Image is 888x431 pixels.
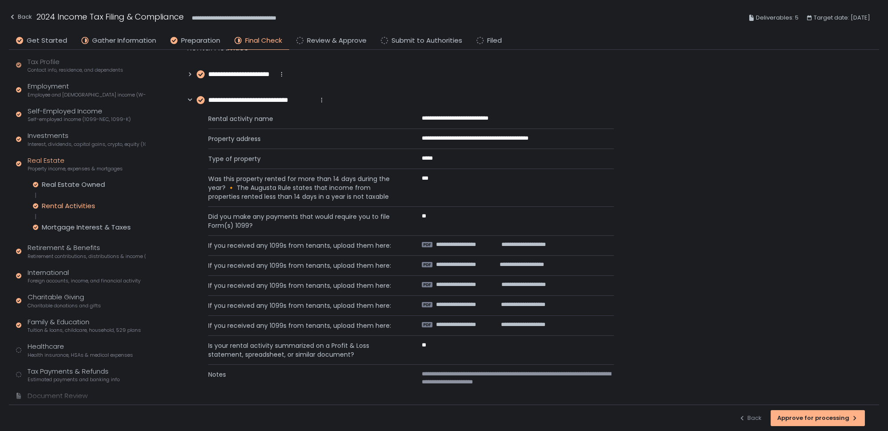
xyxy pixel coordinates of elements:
div: Tax Payments & Refunds [28,367,120,383]
div: Tax Profile [28,57,123,74]
div: Employment [28,81,145,98]
div: Family & Education [28,317,141,334]
span: Employee and [DEMOGRAPHIC_DATA] income (W-2s) [28,92,145,98]
span: Review & Approve [307,36,367,46]
span: Is your rental activity summarized on a Profit & Loss statement, spreadsheet, or similar document? [208,341,400,359]
span: Target date: [DATE] [814,12,870,23]
div: Investments [28,131,145,148]
span: Rental activity name [208,114,400,123]
span: Foreign accounts, income, and financial activity [28,278,141,284]
div: Real Estate [28,156,123,173]
span: If you received any 1099s from tenants, upload them here: [208,261,400,270]
div: Retirement & Benefits [28,243,145,260]
span: Tuition & loans, childcare, household, 529 plans [28,327,141,334]
span: Estimated payments and banking info [28,376,120,383]
div: Rental Activities [42,201,95,210]
span: Charitable donations and gifts [28,302,101,309]
h1: 2024 Income Tax Filing & Compliance [36,11,184,23]
span: Property income, expenses & mortgages [28,165,123,172]
span: Preparation [181,36,220,46]
button: Back [9,11,32,25]
span: If you received any 1099s from tenants, upload them here: [208,241,400,250]
span: Health insurance, HSAs & medical expenses [28,352,133,358]
div: Approve for processing [777,414,858,422]
span: Filed [487,36,502,46]
span: Contact info, residence, and dependents [28,67,123,73]
span: If you received any 1099s from tenants, upload them here: [208,301,400,310]
span: Self-employed income (1099-NEC, 1099-K) [28,116,131,123]
button: Back [739,410,762,426]
span: Type of property [208,154,400,163]
div: Charitable Giving [28,292,101,309]
div: Mortgage Interest & Taxes [42,223,131,232]
span: Interest, dividends, capital gains, crypto, equity (1099s, K-1s) [28,141,145,148]
span: Gather Information [92,36,156,46]
div: International [28,268,141,285]
span: Was this property rented for more than 14 days during the year? 🔸 The Augusta Rule states that in... [208,174,400,201]
span: If you received any 1099s from tenants, upload them here: [208,321,400,330]
div: Self-Employed Income [28,106,131,123]
span: Final Check [245,36,282,46]
span: Deliverables: 5 [756,12,799,23]
span: If you received any 1099s from tenants, upload them here: [208,281,400,290]
span: Retirement contributions, distributions & income (1099-R, 5498) [28,253,145,260]
div: Document Review [28,391,88,401]
span: Did you make any payments that would require you to file Form(s) 1099? [208,212,400,230]
span: Property address [208,134,400,143]
div: Back [739,414,762,422]
div: Back [9,12,32,22]
span: Submit to Authorities [392,36,462,46]
div: Real Estate Owned [42,180,105,189]
div: Healthcare [28,342,133,358]
span: Get Started [27,36,67,46]
span: Notes [208,370,400,386]
button: Approve for processing [771,410,865,426]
